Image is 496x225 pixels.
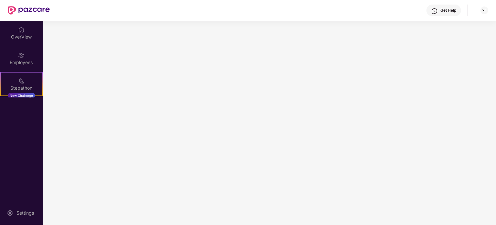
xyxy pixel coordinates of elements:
[18,27,25,33] img: svg+xml;base64,PHN2ZyBpZD0iSG9tZSIgeG1sbnM9Imh0dHA6Ly93d3cudzMub3JnLzIwMDAvc3ZnIiB3aWR0aD0iMjAiIG...
[8,6,50,15] img: New Pazcare Logo
[15,210,36,216] div: Settings
[482,8,487,13] img: svg+xml;base64,PHN2ZyBpZD0iRHJvcGRvd24tMzJ4MzIiIHhtbG5zPSJodHRwOi8vd3d3LnczLm9yZy8yMDAwL3N2ZyIgd2...
[18,78,25,84] img: svg+xml;base64,PHN2ZyB4bWxucz0iaHR0cDovL3d3dy53My5vcmcvMjAwMC9zdmciIHdpZHRoPSIyMSIgaGVpZ2h0PSIyMC...
[440,8,456,13] div: Get Help
[1,85,42,91] div: Stepathon
[18,52,25,59] img: svg+xml;base64,PHN2ZyBpZD0iRW1wbG95ZWVzIiB4bWxucz0iaHR0cDovL3d3dy53My5vcmcvMjAwMC9zdmciIHdpZHRoPS...
[431,8,438,14] img: svg+xml;base64,PHN2ZyBpZD0iSGVscC0zMngzMiIgeG1sbnM9Imh0dHA6Ly93d3cudzMub3JnLzIwMDAvc3ZnIiB3aWR0aD...
[8,93,35,98] div: New Challenge
[7,210,13,216] img: svg+xml;base64,PHN2ZyBpZD0iU2V0dGluZy0yMHgyMCIgeG1sbnM9Imh0dHA6Ly93d3cudzMub3JnLzIwMDAvc3ZnIiB3aW...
